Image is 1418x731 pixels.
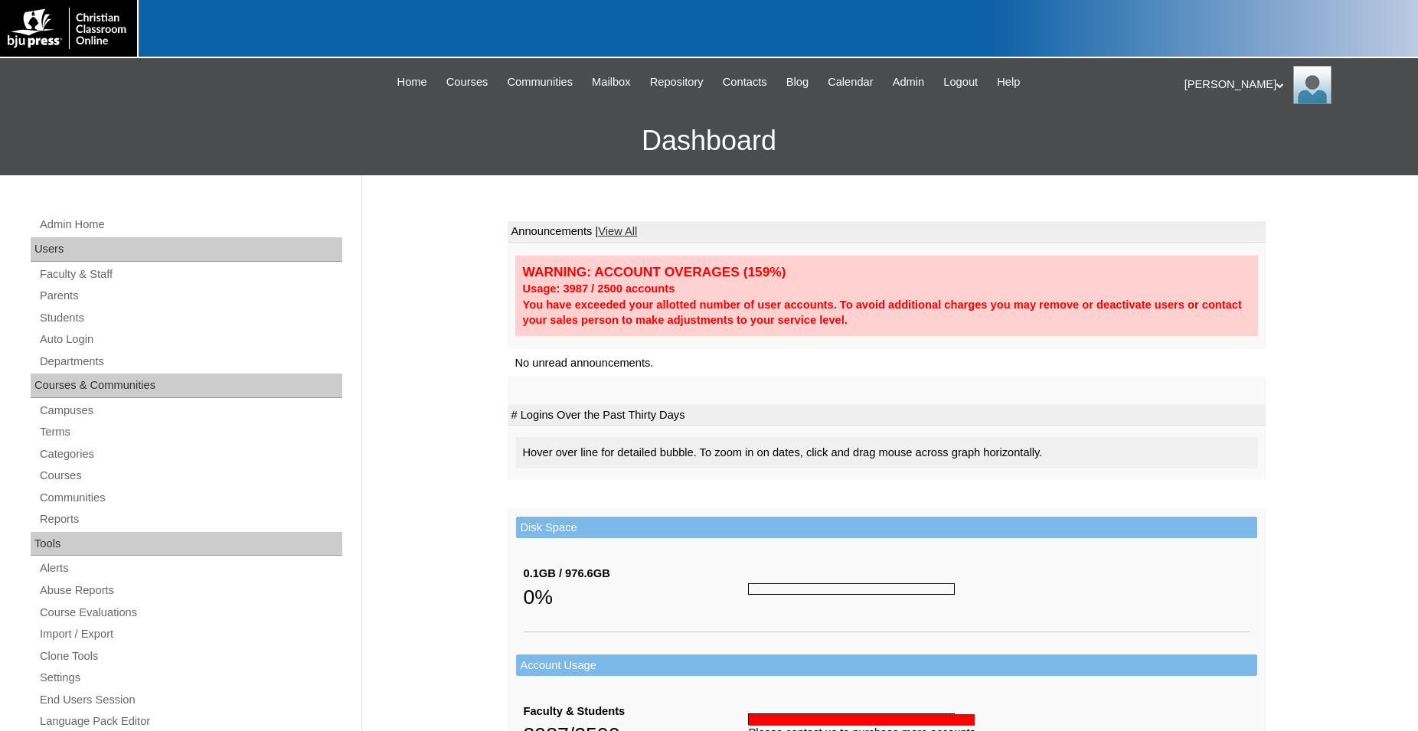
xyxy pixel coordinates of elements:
div: Users [31,237,342,262]
a: Communities [38,488,342,507]
a: Home [390,73,435,91]
div: [PERSON_NAME] [1184,66,1403,104]
span: Help [997,73,1020,91]
span: Mailbox [592,73,631,91]
span: Repository [650,73,704,91]
a: Courses [439,73,496,91]
div: Tools [31,532,342,556]
a: Language Pack Editor [38,712,342,731]
span: Courses [446,73,488,91]
div: You have exceeded your allotted number of user accounts. To avoid additional charges you may remo... [523,297,1250,328]
img: Jonelle Rodriguez [1293,66,1331,104]
img: logo-white.png [8,8,129,49]
a: Logout [936,73,985,91]
td: No unread announcements. [508,349,1266,377]
a: Abuse Reports [38,581,342,600]
a: Communities [499,73,580,91]
a: Students [38,308,342,328]
td: Announcements | [508,221,1266,243]
div: Faculty & Students [524,703,749,720]
a: Calendar [820,73,881,91]
a: Categories [38,445,342,464]
a: Auto Login [38,330,342,349]
a: Mailbox [584,73,639,91]
a: Parents [38,286,342,305]
a: Settings [38,668,342,687]
td: Account Usage [516,654,1257,677]
div: WARNING: ACCOUNT OVERAGES (159%) [523,263,1250,281]
div: Courses & Communities [31,374,342,398]
a: Clone Tools [38,647,342,666]
td: Disk Space [516,517,1257,539]
a: Reports [38,510,342,529]
a: End Users Session [38,690,342,710]
a: Import / Export [38,625,342,644]
a: Course Evaluations [38,603,342,622]
a: Departments [38,352,342,371]
a: Admin Home [38,215,342,234]
div: 0.1GB / 976.6GB [524,566,749,582]
a: Campuses [38,401,342,420]
div: 0% [524,582,749,612]
span: Blog [786,73,809,91]
span: Contacts [723,73,767,91]
a: Help [989,73,1028,91]
span: Logout [943,73,978,91]
a: Faculty & Staff [38,265,342,284]
a: Blog [779,73,816,91]
h3: Dashboard [8,106,1410,175]
a: Admin [885,73,933,91]
strong: Usage: 3987 / 2500 accounts [523,282,675,295]
a: View All [598,225,637,237]
a: Courses [38,466,342,485]
div: Hover over line for detailed bubble. To zoom in on dates, click and drag mouse across graph horiz... [515,437,1258,468]
a: Alerts [38,559,342,578]
a: Terms [38,423,342,442]
span: Calendar [828,73,873,91]
span: Communities [507,73,573,91]
a: Repository [642,73,711,91]
span: Admin [893,73,925,91]
a: Contacts [715,73,775,91]
td: # Logins Over the Past Thirty Days [508,405,1266,426]
span: Home [397,73,427,91]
